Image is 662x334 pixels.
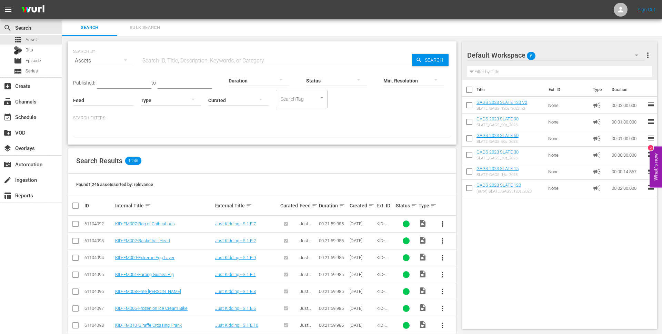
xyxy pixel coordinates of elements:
[14,46,22,55] div: Bits
[477,139,519,144] div: SLATE_GAGS_60s_2023
[4,6,12,14] span: menu
[145,203,151,209] span: sort
[647,117,655,126] span: reorder
[609,114,647,130] td: 00:01:30.000
[477,183,521,188] a: GAGS 2023 SLATE 120
[377,272,390,282] span: KID-FM001
[14,36,22,44] span: Asset
[84,221,113,226] div: 61104092
[647,184,655,192] span: reorder
[3,191,12,200] span: Reports
[215,323,258,328] a: Just Kidding - S.1 E.10
[84,289,113,294] div: 61104096
[647,150,655,159] span: reorder
[73,51,134,70] div: Assets
[467,46,645,65] div: Default Workspace
[350,202,374,210] div: Created
[593,118,601,126] span: Ad
[608,80,649,99] th: Duration
[319,306,348,311] div: 00:21:59.985
[589,80,608,99] th: Type
[26,68,38,75] span: Series
[438,321,447,330] span: more_vert
[438,271,447,279] span: more_vert
[3,160,12,169] span: Automation
[215,306,256,311] a: Just Kidding - S.1 E.6
[593,134,601,143] span: Ad
[26,57,41,64] span: Episode
[648,145,653,151] div: 2
[477,133,519,138] a: GAGS 2023 SLATE 60
[3,82,12,90] span: Create
[377,289,390,299] span: KID-FM008
[434,317,451,334] button: more_vert
[438,287,447,296] span: more_vert
[609,180,647,196] td: 00:02:00.000
[419,270,427,278] span: Video
[545,114,590,130] td: None
[438,237,447,245] span: more_vert
[76,157,122,165] span: Search Results
[300,238,314,248] span: Just Kidding
[377,221,390,232] span: KID-FM007
[593,167,601,176] span: Ad
[246,203,252,209] span: sort
[215,289,256,294] a: Just Kidding - S.1 E.8
[477,80,544,99] th: Title
[3,98,12,106] span: Channels
[350,238,374,243] div: [DATE]
[319,272,348,277] div: 00:21:59.985
[377,306,390,316] span: KID-FM006
[300,323,314,333] span: Just Kidding
[84,323,113,328] div: 61104098
[477,189,532,194] div: (error) SLATE_GAGS_120s_2023
[3,129,12,137] span: VOD
[434,216,451,232] button: more_vert
[609,97,647,114] td: 00:02:00.000
[609,147,647,163] td: 00:00:30.000
[377,238,390,248] span: KID-FM002
[115,272,174,277] a: KID-FM001-Farting Guinea Pig
[73,80,95,86] span: Published:
[26,47,33,53] span: Bits
[300,202,317,210] div: Feed
[438,304,447,313] span: more_vert
[419,253,427,261] span: Video
[609,130,647,147] td: 00:01:00.000
[644,47,652,63] button: more_vert
[419,321,427,329] span: Video
[545,180,590,196] td: None
[319,221,348,226] div: 00:21:59.985
[434,283,451,300] button: more_vert
[545,97,590,114] td: None
[115,221,175,226] a: KID-FM007-Bag of Chihuahuas
[319,255,348,260] div: 00:21:59.985
[609,163,647,180] td: 00:00:14.867
[593,151,601,159] span: Ad
[350,255,374,260] div: [DATE]
[300,289,314,299] span: Just Kidding
[377,255,390,265] span: KID-FM009
[527,49,535,63] span: 6
[434,266,451,283] button: more_vert
[121,24,168,32] span: Bulk Search
[300,306,314,316] span: Just Kidding
[412,54,449,66] button: Search
[419,236,427,244] span: Video
[215,221,256,226] a: Just Kidding - S.1 E.7
[350,272,374,277] div: [DATE]
[76,182,153,187] span: Found 1,246 assets sorted by: relevance
[411,203,417,209] span: sort
[312,203,318,209] span: sort
[419,219,427,227] span: Video
[477,166,519,171] a: GAGS 2023 SLATE 15
[300,255,314,265] span: Just Kidding
[26,36,37,43] span: Asset
[396,202,417,210] div: Status
[477,149,519,155] a: GAGS 2023 SLATE 30
[419,304,427,312] span: Video
[477,123,519,127] div: SLATE_GAGS_90s_2023
[545,130,590,147] td: None
[115,202,213,210] div: Internal Title
[319,323,348,328] div: 00:21:59.985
